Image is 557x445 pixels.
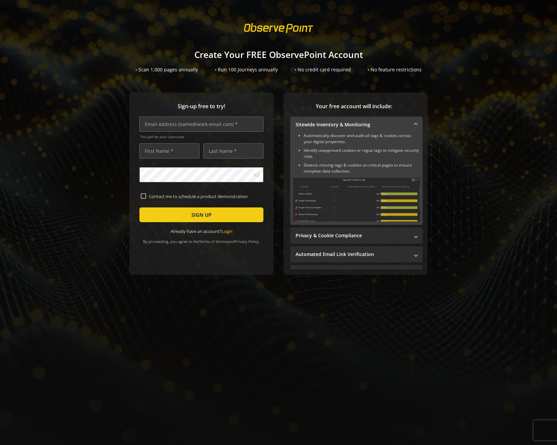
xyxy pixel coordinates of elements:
mat-expansion-panel-header: Performance Monitoring with Web Vitals [290,265,423,281]
input: First Name * [139,143,199,158]
mat-expansion-panel-header: Automated Email Link Verification [290,246,423,262]
div: • No credit card required [295,66,351,73]
img: Sitewide Inventory & Monitoring [293,178,420,221]
mat-icon: visibility_off [253,172,260,178]
button: SIGN UP [139,207,263,222]
mat-panel-title: Automated Email Link Verification [296,251,409,258]
span: SIGN UP [191,209,211,221]
mat-panel-title: Sitewide Inventory & Monitoring [296,121,409,128]
li: Identify unapproved cookies or rogue tags to mitigate security risks. [304,147,420,160]
mat-panel-title: Privacy & Cookie Compliance [296,232,409,239]
li: Automatically discover and audit all tags & cookies across your digital properties. [304,133,420,145]
div: • Run 100 Journeys annually [215,66,278,73]
label: Contact me to schedule a product demonstration [146,193,262,199]
div: Already have an account? [139,228,263,235]
a: Terms of Service [199,239,228,244]
div: By proceeding, you agree to the and . [139,235,263,244]
mat-expansion-panel-header: Sitewide Inventory & Monitoring [290,117,423,133]
input: Email Address (name@work-email.com) * [139,117,263,132]
input: Last Name * [203,143,263,158]
li: Detects missing tags & cookies on critical pages to ensure complete data collection. [304,162,420,174]
span: Sign-up free to try! [139,103,263,110]
a: Login [222,228,233,234]
div: • Scan 1,000 pages annually [135,66,198,73]
mat-expansion-panel-header: Privacy & Cookie Compliance [290,228,423,244]
div: Sitewide Inventory & Monitoring [290,133,423,225]
div: • No feature restrictions [368,66,422,73]
a: Privacy Policy [235,239,259,244]
span: Your free account will include: [290,103,418,110]
span: This will be your Username [140,134,263,139]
